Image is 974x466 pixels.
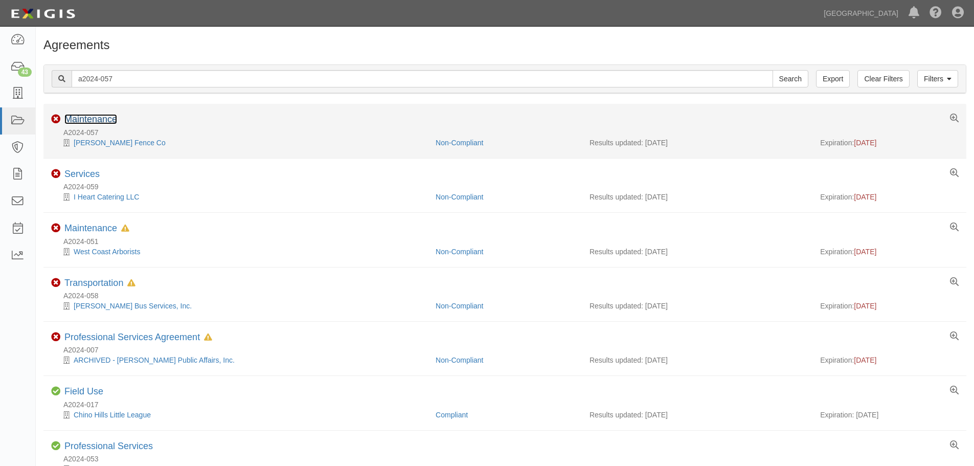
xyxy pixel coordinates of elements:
[51,182,966,192] div: A2024-059
[820,301,959,311] div: Expiration:
[436,302,483,310] a: Non-Compliant
[436,356,483,364] a: Non-Compliant
[590,301,805,311] div: Results updated: [DATE]
[854,248,876,256] span: [DATE]
[64,386,103,396] a: Field Use
[74,248,140,256] a: West Coast Arborists
[64,332,212,343] div: Professional Services Agreement
[51,410,428,420] div: Chino Hills Little League
[590,355,805,365] div: Results updated: [DATE]
[773,70,808,87] input: Search
[204,334,212,341] i: In Default since 09/19/2025
[51,278,60,287] i: Non-Compliant
[64,278,135,289] div: Transportation
[950,169,959,178] a: View results summary
[590,410,805,420] div: Results updated: [DATE]
[51,400,966,410] div: A2024-017
[51,236,966,247] div: A2024-051
[820,192,959,202] div: Expiration:
[854,302,876,310] span: [DATE]
[64,223,129,234] div: Maintenance
[74,302,192,310] a: [PERSON_NAME] Bus Services, Inc.
[436,193,483,201] a: Non-Compliant
[857,70,909,87] a: Clear Filters
[64,223,117,233] a: Maintenance
[51,247,428,257] div: West Coast Arborists
[51,115,60,124] i: Non-Compliant
[51,224,60,233] i: Non-Compliant
[121,225,129,232] i: In Default since 07/22/2025
[950,386,959,395] a: View results summary
[51,454,966,464] div: A2024-053
[51,355,428,365] div: ARCHIVED - Townsend Public Affairs, Inc.
[72,70,773,87] input: Search
[74,193,139,201] a: I Heart Catering LLC
[64,441,153,452] div: Professional Services
[436,139,483,147] a: Non-Compliant
[64,169,100,179] a: Services
[18,68,32,77] div: 43
[819,3,903,24] a: [GEOGRAPHIC_DATA]
[590,247,805,257] div: Results updated: [DATE]
[854,193,876,201] span: [DATE]
[436,248,483,256] a: Non-Compliant
[51,345,966,355] div: A2024-007
[64,114,117,125] div: Maintenance
[854,139,876,147] span: [DATE]
[950,114,959,123] a: View results summary
[820,138,959,148] div: Expiration:
[950,441,959,450] a: View results summary
[64,169,100,180] div: Services
[51,301,428,311] div: Visser Bus Services, Inc.
[8,5,78,23] img: logo-5460c22ac91f19d4615b14bd174203de0afe785f0fc80cf4dbbc73dc1793850b.png
[74,411,151,419] a: Chino Hills Little League
[64,332,200,342] a: Professional Services Agreement
[64,441,153,451] a: Professional Services
[51,291,966,301] div: A2024-058
[51,387,60,396] i: Compliant
[64,278,123,288] a: Transportation
[64,386,103,397] div: Field Use
[64,114,117,124] a: Maintenance
[74,139,166,147] a: [PERSON_NAME] Fence Co
[854,356,876,364] span: [DATE]
[74,356,235,364] a: ARCHIVED - [PERSON_NAME] Public Affairs, Inc.
[820,247,959,257] div: Expiration:
[917,70,958,87] a: Filters
[127,280,135,287] i: In Default since 08/01/2025
[51,127,966,138] div: A2024-057
[950,332,959,341] a: View results summary
[816,70,850,87] a: Export
[590,138,805,148] div: Results updated: [DATE]
[436,411,468,419] a: Compliant
[51,192,428,202] div: I Heart Catering LLC
[820,355,959,365] div: Expiration:
[930,7,942,19] i: Help Center - Complianz
[51,332,60,342] i: Non-Compliant
[51,138,428,148] div: Elrod Fence Co
[950,223,959,232] a: View results summary
[43,38,966,52] h1: Agreements
[590,192,805,202] div: Results updated: [DATE]
[950,278,959,287] a: View results summary
[820,410,959,420] div: Expiration: [DATE]
[51,441,60,451] i: Compliant
[51,169,60,179] i: Non-Compliant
